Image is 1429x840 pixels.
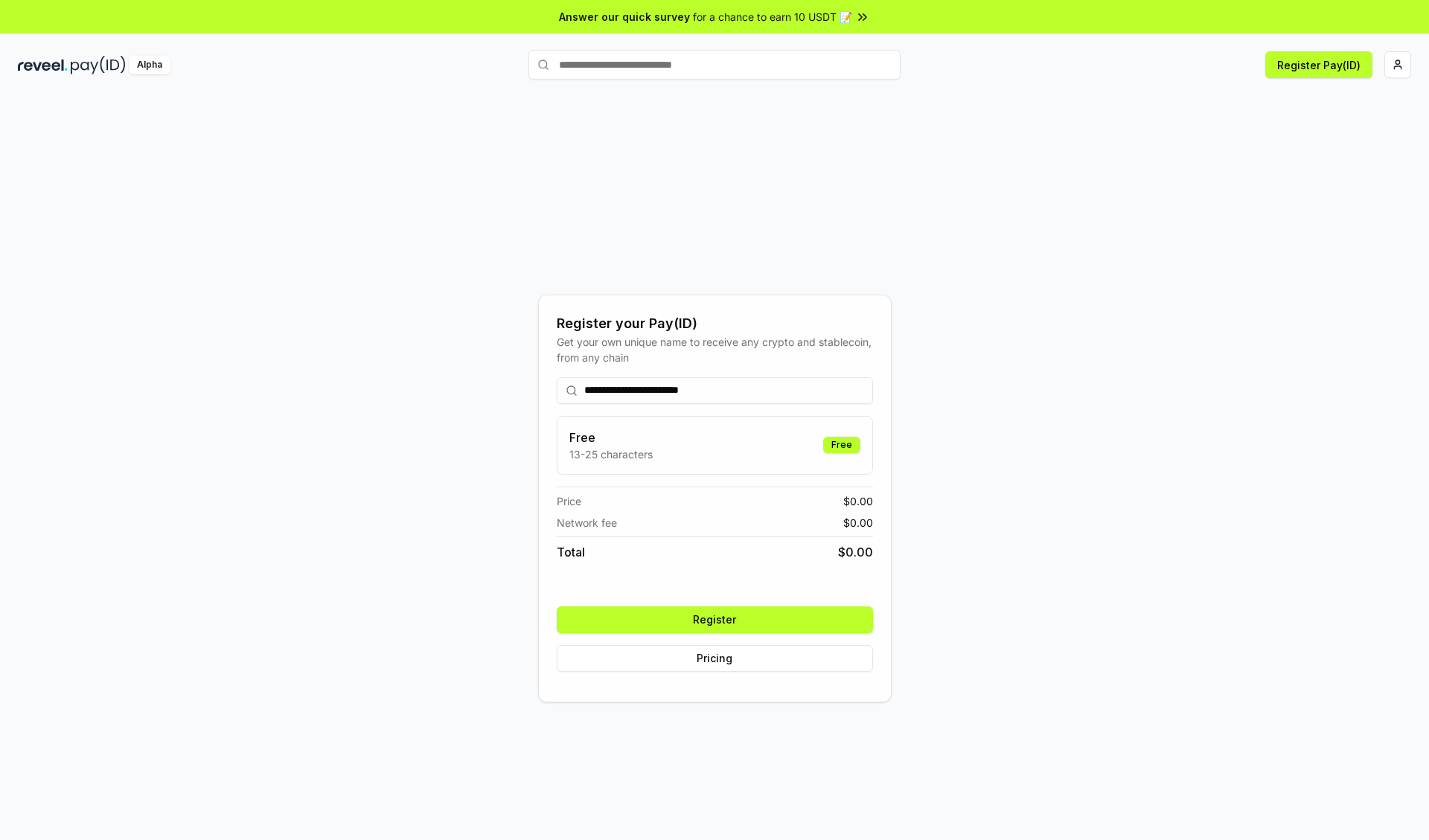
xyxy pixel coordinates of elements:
[18,56,68,74] img: reveel_dark
[559,9,690,25] span: Answer our quick survey
[693,9,852,25] span: for a chance to earn 10 USDT 📝
[71,56,126,74] img: pay_id
[557,645,873,672] button: Pricing
[557,493,581,509] span: Price
[557,334,873,365] div: Get your own unique name to receive any crypto and stablecoin, from any chain
[557,606,873,633] button: Register
[557,543,585,561] span: Total
[557,515,617,530] span: Network fee
[843,493,873,509] span: $ 0.00
[838,543,873,561] span: $ 0.00
[1265,51,1372,78] button: Register Pay(ID)
[569,429,653,446] h3: Free
[557,313,873,334] div: Register your Pay(ID)
[843,515,873,530] span: $ 0.00
[569,446,653,462] p: 13-25 characters
[129,56,170,74] div: Alpha
[823,437,860,453] div: Free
